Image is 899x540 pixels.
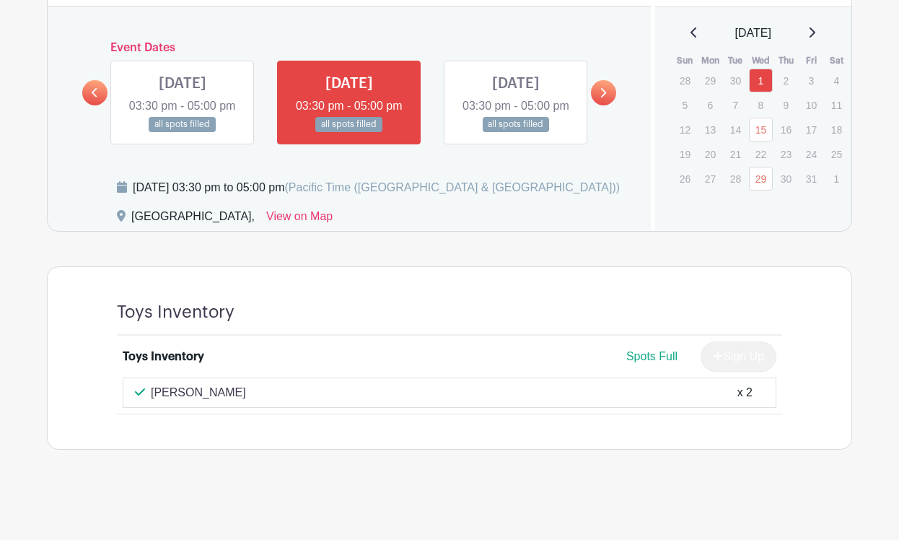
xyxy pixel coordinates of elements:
p: 22 [749,143,773,165]
th: Mon [698,53,723,68]
p: 27 [698,167,722,190]
p: 12 [673,118,697,141]
a: View on Map [266,208,333,231]
p: 3 [799,69,823,92]
p: [PERSON_NAME] [151,384,246,401]
p: 28 [673,69,697,92]
p: 24 [799,143,823,165]
span: (Pacific Time ([GEOGRAPHIC_DATA] & [GEOGRAPHIC_DATA])) [284,181,620,193]
p: 21 [724,143,747,165]
p: 17 [799,118,823,141]
p: 5 [673,94,697,116]
p: 23 [774,143,798,165]
p: 1 [825,167,848,190]
p: 7 [724,94,747,116]
p: 30 [724,69,747,92]
th: Fri [799,53,824,68]
p: 14 [724,118,747,141]
a: 15 [749,118,773,141]
div: Toys Inventory [123,348,204,365]
p: 10 [799,94,823,116]
p: 30 [774,167,798,190]
th: Sun [672,53,698,68]
a: 29 [749,167,773,191]
p: 8 [749,94,773,116]
span: [DATE] [735,25,771,42]
p: 2 [774,69,798,92]
span: Spots Full [626,350,677,362]
h6: Event Dates [108,41,591,55]
p: 18 [825,118,848,141]
p: 4 [825,69,848,92]
p: 11 [825,94,848,116]
h4: Toys Inventory [117,302,234,323]
th: Wed [748,53,773,68]
p: 6 [698,94,722,116]
p: 19 [673,143,697,165]
p: 26 [673,167,697,190]
p: 13 [698,118,722,141]
p: 25 [825,143,848,165]
div: [DATE] 03:30 pm to 05:00 pm [133,179,620,196]
p: 9 [774,94,798,116]
p: 29 [698,69,722,92]
p: 20 [698,143,722,165]
th: Tue [723,53,748,68]
a: 1 [749,69,773,92]
p: 28 [724,167,747,190]
th: Sat [824,53,849,68]
div: x 2 [737,384,753,401]
p: 31 [799,167,823,190]
div: [GEOGRAPHIC_DATA], [131,208,255,231]
th: Thu [773,53,799,68]
p: 16 [774,118,798,141]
